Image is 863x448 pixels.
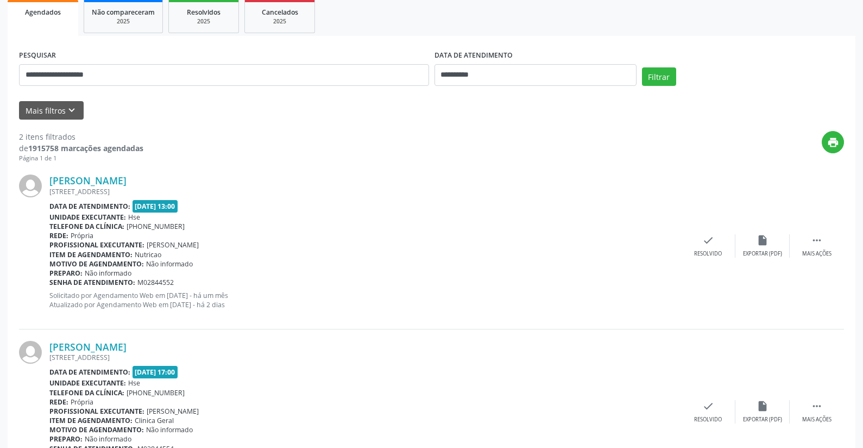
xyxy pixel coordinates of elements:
i: insert_drive_file [757,400,768,412]
label: DATA DE ATENDIMENTO [434,47,513,64]
div: Página 1 de 1 [19,154,143,163]
a: [PERSON_NAME] [49,175,127,186]
button: Filtrar [642,67,676,86]
i: check [702,234,714,246]
span: Resolvidos [187,8,221,17]
p: Solicitado por Agendamento Web em [DATE] - há um mês Atualizado por Agendamento Web em [DATE] - h... [49,291,681,309]
span: Não compareceram [92,8,155,17]
i: print [827,136,839,148]
div: Exportar (PDF) [743,416,782,424]
b: Motivo de agendamento: [49,425,144,434]
b: Item de agendamento: [49,416,133,425]
div: Resolvido [694,416,722,424]
span: [PERSON_NAME] [147,407,199,416]
span: Clinica Geral [135,416,174,425]
b: Telefone da clínica: [49,388,124,397]
span: Hse [128,378,140,388]
button: print [822,131,844,153]
div: Resolvido [694,250,722,258]
div: [STREET_ADDRESS] [49,187,681,196]
div: 2025 [92,17,155,26]
span: Hse [128,213,140,222]
b: Profissional executante: [49,240,144,250]
span: [PHONE_NUMBER] [127,222,185,231]
b: Rede: [49,397,68,407]
b: Telefone da clínica: [49,222,124,231]
div: [STREET_ADDRESS] [49,353,681,362]
button: Mais filtroskeyboard_arrow_down [19,101,84,120]
b: Profissional executante: [49,407,144,416]
div: Mais ações [802,250,831,258]
b: Unidade executante: [49,213,126,222]
span: Própria [71,231,93,240]
span: Não informado [85,434,131,444]
b: Unidade executante: [49,378,126,388]
span: M02844552 [137,278,174,287]
div: 2 itens filtrados [19,131,143,142]
img: img [19,341,42,364]
div: 2025 [177,17,231,26]
i: keyboard_arrow_down [66,104,78,116]
b: Preparo: [49,269,83,278]
span: Não informado [146,259,193,269]
i:  [811,400,823,412]
span: Nutricao [135,250,161,259]
span: [DATE] 17:00 [133,366,178,378]
i: insert_drive_file [757,234,768,246]
b: Rede: [49,231,68,240]
span: Não informado [85,269,131,278]
strong: 1915758 marcações agendadas [28,143,143,153]
i:  [811,234,823,246]
label: PESQUISAR [19,47,56,64]
div: Mais ações [802,416,831,424]
img: img [19,175,42,197]
span: Não informado [146,425,193,434]
i: check [702,400,714,412]
span: Cancelados [262,8,298,17]
b: Senha de atendimento: [49,278,135,287]
span: Agendados [25,8,61,17]
b: Data de atendimento: [49,368,130,377]
b: Item de agendamento: [49,250,133,259]
div: 2025 [253,17,307,26]
span: [DATE] 13:00 [133,200,178,213]
span: [PHONE_NUMBER] [127,388,185,397]
span: Própria [71,397,93,407]
b: Motivo de agendamento: [49,259,144,269]
a: [PERSON_NAME] [49,341,127,353]
div: de [19,142,143,154]
span: [PERSON_NAME] [147,240,199,250]
div: Exportar (PDF) [743,250,782,258]
b: Data de atendimento: [49,202,130,211]
b: Preparo: [49,434,83,444]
